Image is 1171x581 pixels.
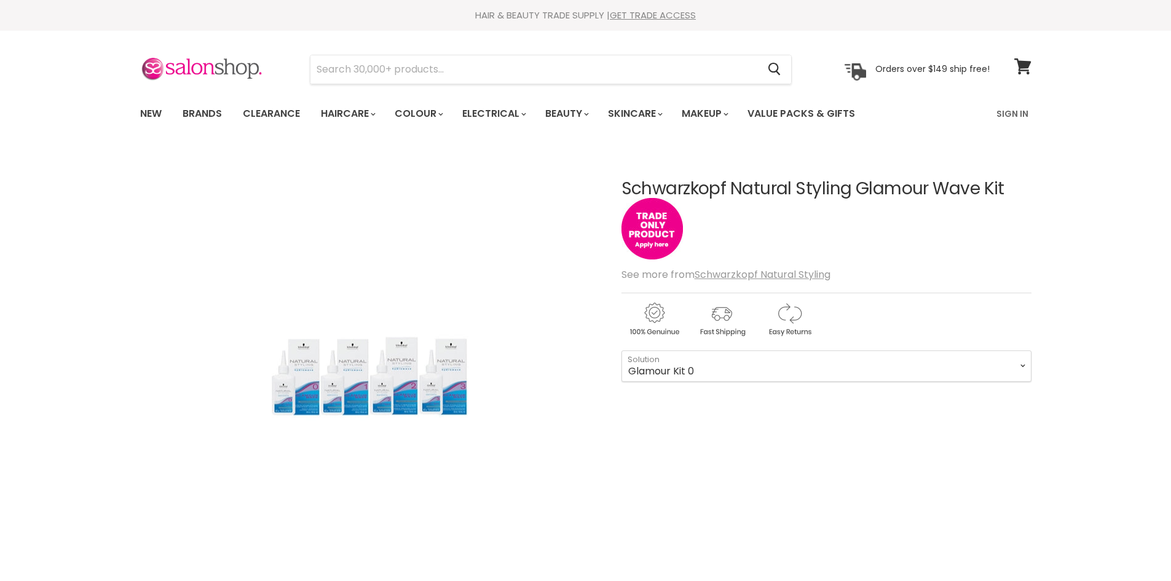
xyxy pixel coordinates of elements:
[621,267,830,282] span: See more from
[875,63,990,74] p: Orders over $149 ship free!
[621,180,1031,199] h1: Schwarzkopf Natural Styling Glamour Wave Kit
[672,101,736,127] a: Makeup
[125,96,1047,132] nav: Main
[621,301,687,338] img: genuine.gif
[312,101,383,127] a: Haircare
[621,198,683,259] img: tradeonly_small.jpg
[695,267,830,282] a: Schwarzkopf Natural Styling
[738,101,864,127] a: Value Packs & Gifts
[759,55,791,84] button: Search
[757,301,822,338] img: returns.gif
[131,96,927,132] ul: Main menu
[262,216,477,540] img: Schwarzkopf Natural Styling Glamour Wave Kit
[536,101,596,127] a: Beauty
[989,101,1036,127] a: Sign In
[310,55,759,84] input: Search
[125,9,1047,22] div: HAIR & BEAUTY TRADE SUPPLY |
[234,101,309,127] a: Clearance
[131,101,171,127] a: New
[310,55,792,84] form: Product
[689,301,754,338] img: shipping.gif
[599,101,670,127] a: Skincare
[453,101,534,127] a: Electrical
[610,9,696,22] a: GET TRADE ACCESS
[173,101,231,127] a: Brands
[385,101,451,127] a: Colour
